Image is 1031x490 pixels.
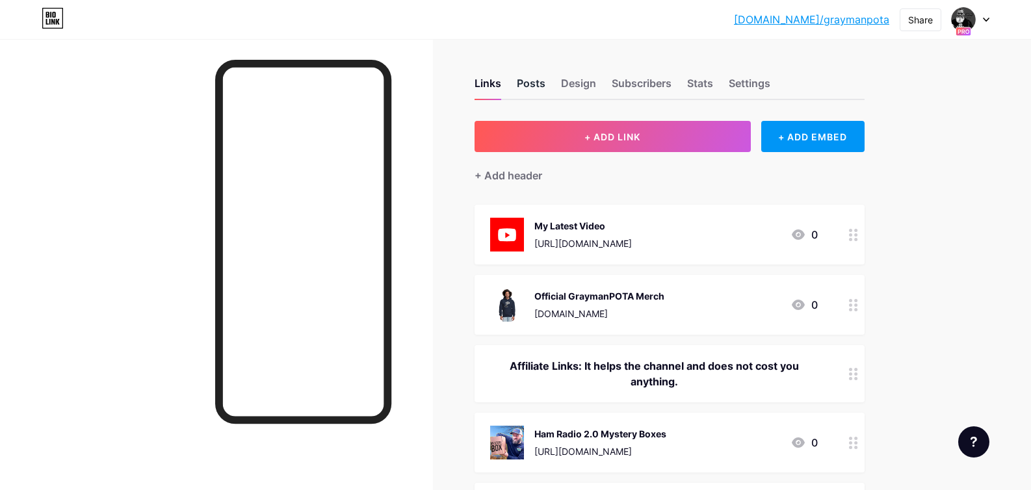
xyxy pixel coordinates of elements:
[908,13,933,27] div: Share
[687,75,713,99] div: Stats
[951,7,976,32] img: graymanpota
[790,227,818,242] div: 0
[761,121,865,152] div: + ADD EMBED
[561,75,596,99] div: Design
[534,307,664,320] div: [DOMAIN_NAME]
[612,75,672,99] div: Subscribers
[490,288,524,322] img: Official GraymanPOTA Merch
[534,219,632,233] div: My Latest Video
[475,168,542,183] div: + Add header
[475,121,751,152] button: + ADD LINK
[790,435,818,450] div: 0
[584,131,640,142] span: + ADD LINK
[729,75,770,99] div: Settings
[534,445,666,458] div: [URL][DOMAIN_NAME]
[475,75,501,99] div: Links
[734,12,889,27] a: [DOMAIN_NAME]/graymanpota
[490,358,818,389] div: Affiliate Links: It helps the channel and does not cost you anything.
[490,218,524,251] img: My Latest Video
[534,289,664,303] div: Official GraymanPOTA Merch
[490,426,524,459] img: Ham Radio 2.0 Mystery Boxes
[534,237,632,250] div: [URL][DOMAIN_NAME]
[534,427,666,441] div: Ham Radio 2.0 Mystery Boxes
[790,297,818,313] div: 0
[517,75,545,99] div: Posts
